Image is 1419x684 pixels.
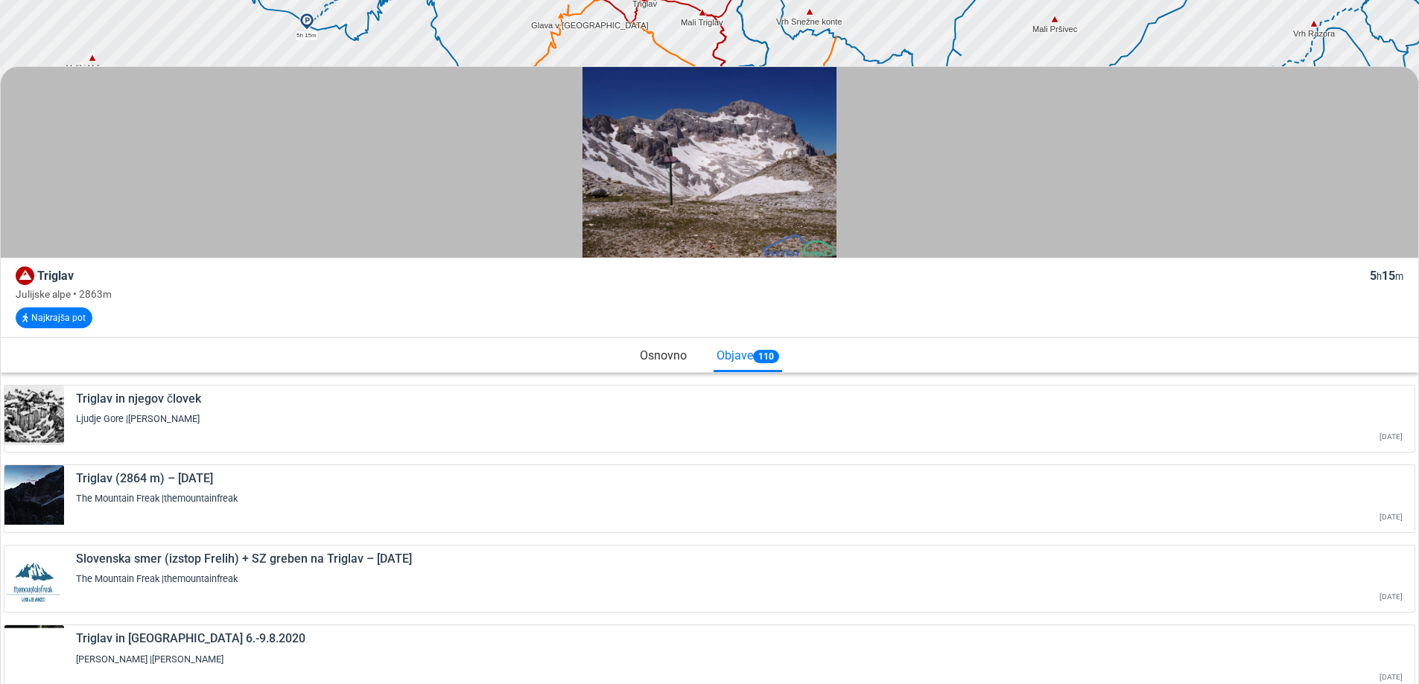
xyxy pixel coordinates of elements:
[4,464,1415,533] a: Triglav (2864 m) – [DATE]The Mountain Freak |themountainfreak[DATE]
[4,545,1415,613] a: Slovenska smer (izstop Frelih) + SZ greben na Triglav – [DATE]The Mountain Freak |themountainfrea...
[76,493,164,504] span: The Mountain Freak |
[76,573,164,584] span: The Mountain Freak |
[1377,271,1382,282] small: h
[76,552,1403,566] h5: Slovenska smer (izstop Frelih) + SZ greben na Triglav – [DATE]
[1380,592,1403,601] small: [DATE]
[4,465,64,525] img: IMG_20200927_062922.jpg
[1380,672,1403,682] small: [DATE]
[1380,512,1403,522] small: [DATE]
[76,572,1403,586] p: themountainfreak
[1370,269,1403,283] span: 5 15
[76,652,1403,666] p: [PERSON_NAME]
[753,350,779,363] span: 110
[37,269,74,283] span: Triglav
[4,546,64,605] img: themountainfreak.png
[637,338,690,369] div: Osnovno
[16,287,1403,301] div: Julijske alpe • 2863m
[582,67,837,258] img: Triglav
[1380,432,1403,441] small: [DATE]
[76,391,1403,406] h5: Triglav in njegov človek
[4,386,64,445] img: JRTriglav194001.JPG
[76,471,1403,485] h5: Triglav (2864 m) – [DATE]
[1395,271,1403,282] small: m
[4,385,1415,453] a: Triglav in njegov človekLjudje Gore |[PERSON_NAME][DATE]
[16,307,92,328] button: Najkrajša pot
[714,338,782,371] div: Objave
[76,413,128,424] span: Ljudje Gore |
[76,491,1403,505] p: themountainfreak
[76,631,1403,645] h5: Triglav in [GEOGRAPHIC_DATA] 6.-9.8.2020
[76,412,1403,426] p: [PERSON_NAME]
[76,653,152,665] span: [PERSON_NAME] |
